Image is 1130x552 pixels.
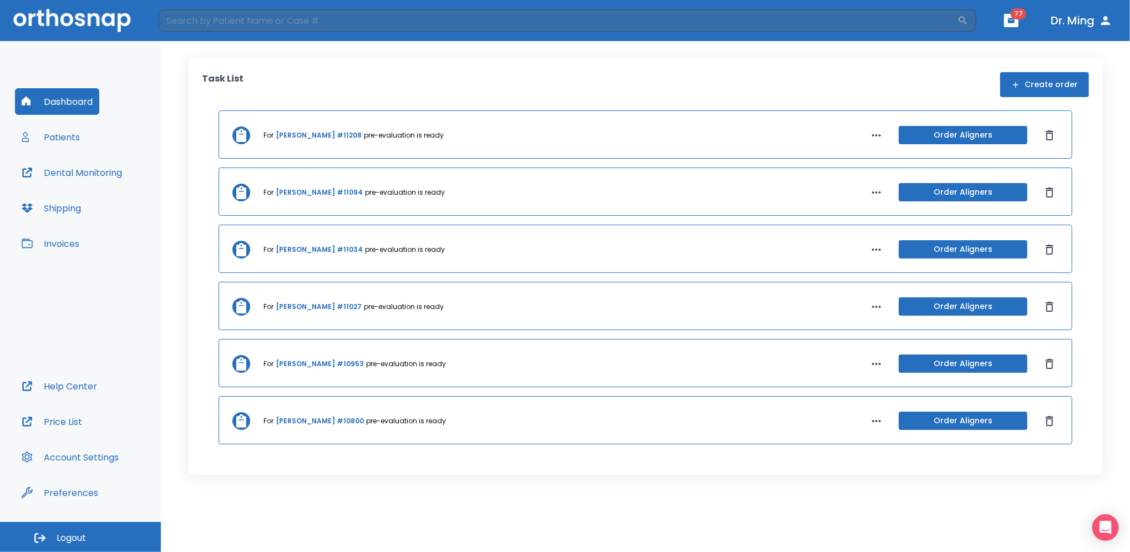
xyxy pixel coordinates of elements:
[15,444,125,470] button: Account Settings
[899,297,1027,316] button: Order Aligners
[15,479,105,506] button: Preferences
[1041,184,1058,201] button: Dismiss
[365,245,445,255] p: pre-evaluation is ready
[1092,514,1119,541] div: Open Intercom Messenger
[365,188,445,197] p: pre-evaluation is ready
[202,72,244,97] p: Task List
[276,245,363,255] a: [PERSON_NAME] #11034
[1041,355,1058,373] button: Dismiss
[264,245,273,255] p: For
[1041,412,1058,430] button: Dismiss
[899,240,1027,259] button: Order Aligners
[264,359,273,369] p: For
[899,412,1027,430] button: Order Aligners
[364,130,444,140] p: pre-evaluation is ready
[899,126,1027,144] button: Order Aligners
[1000,72,1089,97] button: Create order
[1041,298,1058,316] button: Dismiss
[15,195,88,221] button: Shipping
[276,416,364,426] a: [PERSON_NAME] #10800
[15,373,104,399] button: Help Center
[276,130,362,140] a: [PERSON_NAME] #11208
[15,230,86,257] button: Invoices
[264,188,273,197] p: For
[366,416,446,426] p: pre-evaluation is ready
[1041,126,1058,144] button: Dismiss
[159,9,957,32] input: Search by Patient Name or Case #
[366,359,446,369] p: pre-evaluation is ready
[276,302,362,312] a: [PERSON_NAME] #11027
[364,302,444,312] p: pre-evaluation is ready
[15,124,87,150] button: Patients
[899,355,1027,373] button: Order Aligners
[1046,11,1117,31] button: Dr. Ming
[1011,8,1026,19] span: 77
[13,9,131,32] img: Orthosnap
[264,130,273,140] p: For
[57,532,86,544] span: Logout
[264,302,273,312] p: For
[15,408,89,435] button: Price List
[15,159,129,186] button: Dental Monitoring
[15,88,99,115] button: Dashboard
[1041,241,1058,259] button: Dismiss
[276,359,364,369] a: [PERSON_NAME] #10953
[264,416,273,426] p: For
[276,188,363,197] a: [PERSON_NAME] #11094
[899,183,1027,201] button: Order Aligners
